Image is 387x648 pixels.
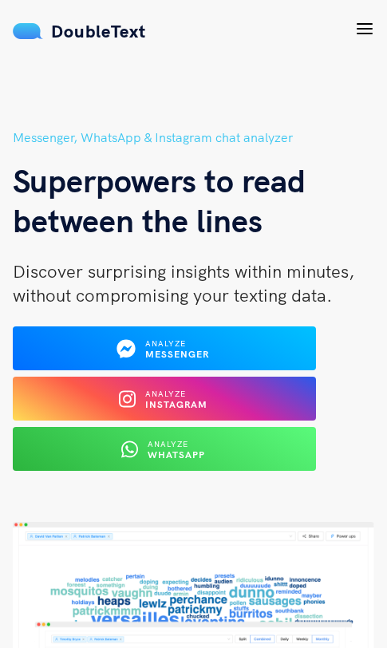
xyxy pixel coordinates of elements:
button: Analyze WhatsApp [13,427,316,471]
h5: Messenger, WhatsApp & Instagram chat analyzer [13,128,374,148]
a: Analyze Messenger [13,347,316,362]
b: WhatsApp [148,448,205,460]
a: Analyze WhatsApp [13,448,316,462]
button: Analyze Messenger [13,326,316,370]
b: Instagram [145,398,207,410]
span: without compromising your texting data. [13,284,332,306]
span: Analyze [145,338,186,349]
b: Messenger [145,348,209,360]
span: Analyze [148,439,188,449]
span: DoubleText [51,20,146,42]
img: mS3x8y1f88AAAAABJRU5ErkJggg== [13,23,43,39]
a: DoubleText [13,20,146,42]
span: Analyze [145,389,186,399]
a: Analyze Instagram [13,397,316,412]
button: Analyze Instagram [13,377,316,421]
span: Discover surprising insights within minutes, [13,260,354,283]
span: between the lines [13,200,263,240]
span: Superpowers to read [13,160,306,200]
